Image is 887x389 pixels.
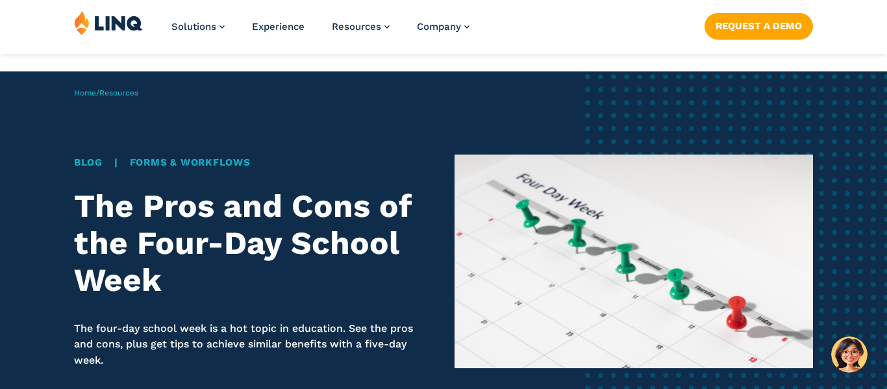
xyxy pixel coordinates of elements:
a: Experience [252,21,305,32]
a: Solutions [171,21,225,32]
span: Solutions [171,21,216,32]
span: Company [417,21,461,32]
h1: The Pros and Cons of the Four-Day School Week [74,188,432,298]
nav: Primary Navigation [171,10,469,53]
nav: Button Navigation [705,10,813,39]
span: / [74,88,138,97]
button: Hello, have a question? Let’s chat. [831,336,868,373]
a: Resources [99,88,138,97]
p: The four-day school week is a hot topic in education. See the pros and cons, plus get tips to ach... [74,321,432,368]
div: | [74,155,432,170]
span: Resources [332,21,381,32]
img: Calendar showing a 4-day week with green pushpins [455,155,813,368]
a: Home [74,88,96,97]
a: Forms & Workflows [130,157,251,168]
a: Request a Demo [705,13,813,39]
a: Company [417,21,469,32]
a: Resources [332,21,390,32]
a: Blog [74,157,103,168]
img: LINQ | K‑12 Software [74,10,143,35]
